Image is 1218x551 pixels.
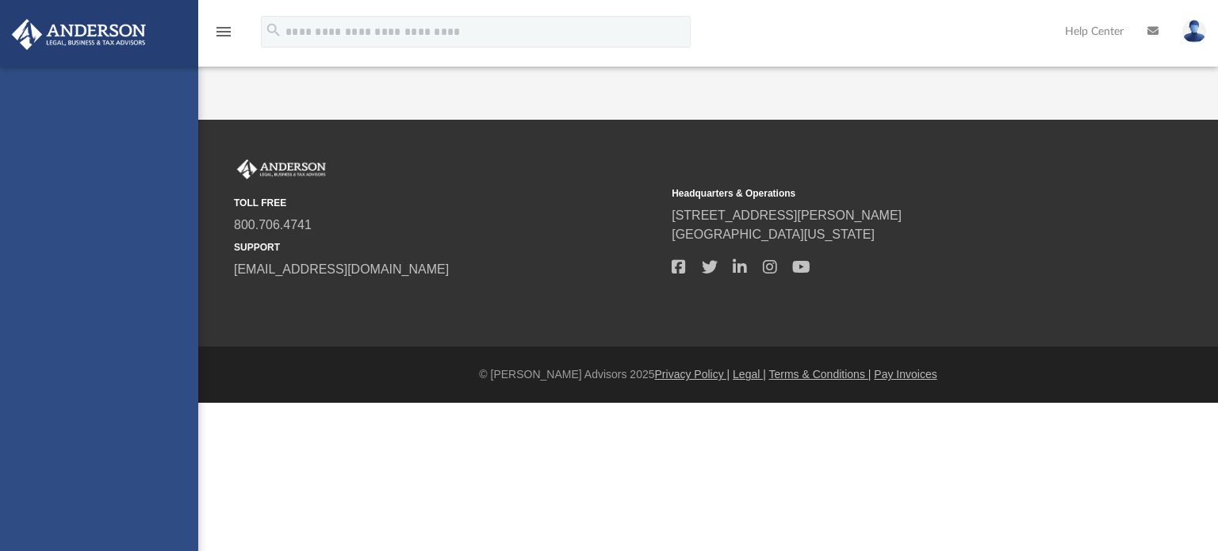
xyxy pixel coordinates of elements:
small: Headquarters & Operations [672,186,1098,201]
a: [GEOGRAPHIC_DATA][US_STATE] [672,228,875,241]
a: menu [214,30,233,41]
small: SUPPORT [234,240,661,254]
i: search [265,21,282,39]
a: Legal | [733,368,766,381]
img: Anderson Advisors Platinum Portal [7,19,151,50]
a: [STREET_ADDRESS][PERSON_NAME] [672,209,902,222]
a: [EMAIL_ADDRESS][DOMAIN_NAME] [234,262,449,276]
a: Pay Invoices [874,368,936,381]
small: TOLL FREE [234,196,661,210]
a: 800.706.4741 [234,218,312,231]
img: Anderson Advisors Platinum Portal [234,159,329,180]
a: Privacy Policy | [655,368,730,381]
a: Terms & Conditions | [769,368,871,381]
div: © [PERSON_NAME] Advisors 2025 [198,366,1218,383]
img: User Pic [1182,20,1206,43]
i: menu [214,22,233,41]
